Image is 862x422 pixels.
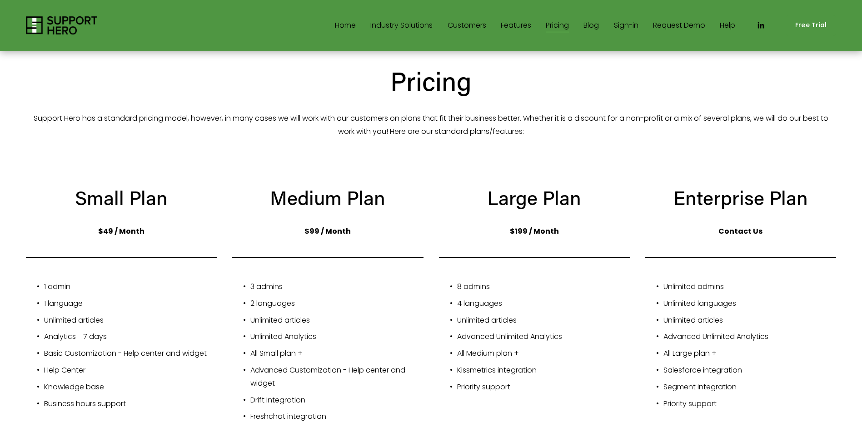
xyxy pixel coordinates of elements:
[250,297,423,310] p: 2 languages
[26,185,217,211] h3: Small Plan
[370,19,433,32] span: Industry Solutions
[457,347,630,360] p: All Medium plan +
[457,314,630,327] p: Unlimited articles
[439,185,630,211] h3: Large Plan
[304,226,351,236] strong: $99 / Month
[26,64,836,98] h2: Pricing
[663,314,836,327] p: Unlimited articles
[44,280,217,294] p: 1 admin
[448,18,486,33] a: Customers
[44,364,217,377] p: Help Center
[44,397,217,411] p: Business hours support
[663,347,836,360] p: All Large plan +
[614,18,638,33] a: Sign-in
[232,185,423,211] h3: Medium Plan
[663,364,836,377] p: Salesforce integration
[26,16,97,34] img: Support Hero
[510,226,559,236] strong: $199 / Month
[44,314,217,327] p: Unlimited articles
[250,280,423,294] p: 3 admins
[98,226,144,236] strong: $49 / Month
[653,18,705,33] a: Request Demo
[583,18,599,33] a: Blog
[546,18,569,33] a: Pricing
[663,381,836,394] p: Segment integration
[786,15,836,36] a: Free Trial
[44,330,217,343] p: Analytics - 7 days
[44,347,217,360] p: Basic Customization - Help center and widget
[718,226,762,236] strong: Contact Us
[26,112,836,138] p: Support Hero has a standard pricing model, however, in many cases we will work with our customers...
[663,297,836,310] p: Unlimited languages
[250,330,423,343] p: Unlimited Analytics
[663,330,836,343] p: Advanced Unlimited Analytics
[250,314,423,327] p: Unlimited articles
[645,185,836,211] h3: Enterprise Plan
[756,21,765,30] a: LinkedIn
[457,381,630,394] p: Priority support
[335,18,356,33] a: Home
[663,397,836,411] p: Priority support
[250,364,423,390] p: Advanced Customization - Help center and widget
[501,18,531,33] a: Features
[663,280,836,294] p: Unlimited admins
[250,347,423,360] p: All Small plan +
[44,381,217,394] p: Knowledge base
[457,297,630,310] p: 4 languages
[457,330,630,343] p: Advanced Unlimited Analytics
[44,297,217,310] p: 1 language
[250,394,423,407] p: Drift Integration
[720,18,735,33] a: Help
[370,18,433,33] a: folder dropdown
[457,364,630,377] p: Kissmetrics integration
[457,280,630,294] p: 8 admins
